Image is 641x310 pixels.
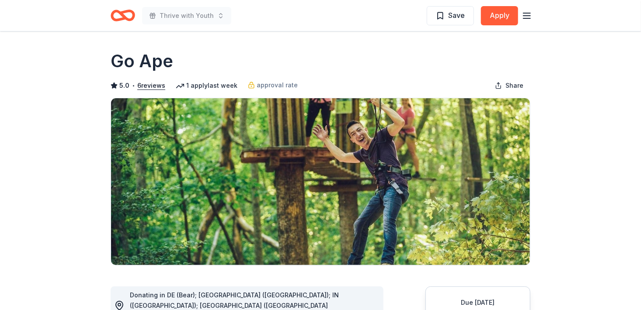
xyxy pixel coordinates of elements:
img: Image for Go Ape [111,98,530,265]
button: Thrive with Youth [142,7,231,24]
a: approval rate [248,80,298,90]
button: Apply [481,6,518,25]
div: 1 apply last week [176,80,237,91]
span: approval rate [257,80,298,90]
button: Share [488,77,530,94]
span: Save [448,10,465,21]
a: Home [111,5,135,26]
span: Thrive with Youth [160,10,214,21]
button: Save [427,6,474,25]
span: 5.0 [119,80,129,91]
button: 6reviews [137,80,165,91]
span: Share [505,80,523,91]
span: • [132,82,135,89]
h1: Go Ape [111,49,173,73]
div: Due [DATE] [436,297,519,308]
